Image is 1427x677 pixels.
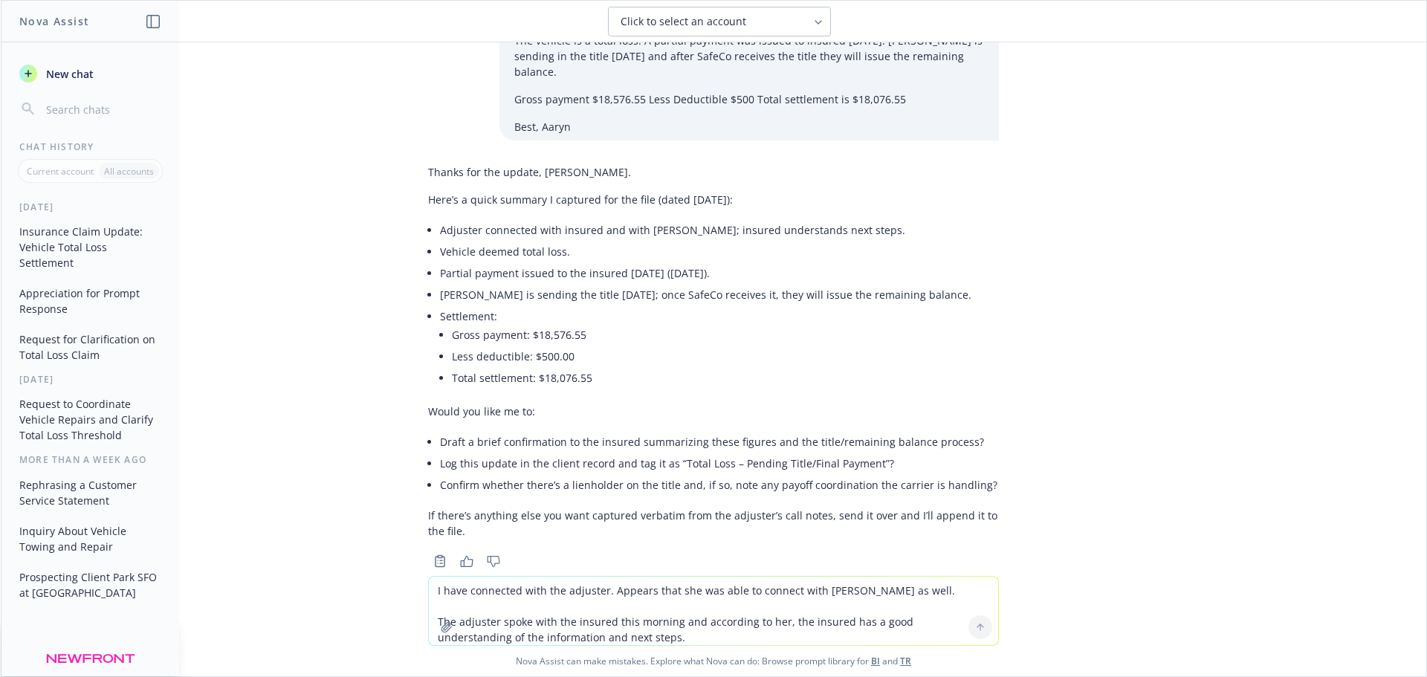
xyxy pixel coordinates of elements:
[1,373,179,386] div: [DATE]
[621,14,746,29] span: Click to select an account
[428,508,999,539] p: If there’s anything else you want captured verbatim from the adjuster’s call notes, send it over ...
[13,519,167,559] button: Inquiry About Vehicle Towing and Repair
[452,324,999,346] li: Gross payment: $18,576.55
[13,281,167,321] button: Appreciation for Prompt Response
[482,551,505,571] button: Thumbs down
[514,91,984,107] p: Gross payment $18,576.55 Less Deductible $500 Total settlement is $18,076.55
[43,99,161,120] input: Search chats
[13,565,167,605] button: Prospecting Client Park SFO at [GEOGRAPHIC_DATA]
[440,241,999,262] li: Vehicle deemed total loss.
[452,367,999,389] li: Total settlement: $18,076.55
[440,305,999,392] li: Settlement:
[13,473,167,513] button: Rephrasing a Customer Service Statement
[514,33,984,80] p: The vehicle is a total loss. A partial payment was issued to insured [DATE]. [PERSON_NAME] is sen...
[7,646,1420,676] span: Nova Assist can make mistakes. Explore what Nova can do: Browse prompt library for and
[608,7,831,36] button: Click to select an account
[514,119,984,135] p: Best, Aaryn
[440,431,999,453] li: Draft a brief confirmation to the insured summarizing these figures and the title/remaining balan...
[13,392,167,447] button: Request to Coordinate Vehicle Repairs and Clarify Total Loss Threshold
[900,655,911,667] a: TR
[440,284,999,305] li: [PERSON_NAME] is sending the title [DATE]; once SafeCo receives it, they will issue the remaining...
[440,262,999,284] li: Partial payment issued to the insured [DATE] ([DATE]).
[19,13,89,29] h1: Nova Assist
[871,655,880,667] a: BI
[43,66,94,82] span: New chat
[440,453,999,474] li: Log this update in the client record and tag it as “Total Loss – Pending Title/Final Payment”?
[27,165,94,178] p: Current account
[13,219,167,275] button: Insurance Claim Update: Vehicle Total Loss Settlement
[440,474,999,496] li: Confirm whether there’s a lienholder on the title and, if so, note any payoff coordination the ca...
[1,140,179,153] div: Chat History
[1,453,179,466] div: More than a week ago
[13,60,167,87] button: New chat
[428,164,999,180] p: Thanks for the update, [PERSON_NAME].
[104,165,154,178] p: All accounts
[452,346,999,367] li: Less deductible: $500.00
[433,554,447,568] svg: Copy to clipboard
[13,327,167,367] button: Request for Clarification on Total Loss Claim
[428,192,999,207] p: Here’s a quick summary I captured for the file (dated [DATE]):
[440,219,999,241] li: Adjuster connected with insured and with [PERSON_NAME]; insured understands next steps.
[1,201,179,213] div: [DATE]
[428,404,999,419] p: Would you like me to:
